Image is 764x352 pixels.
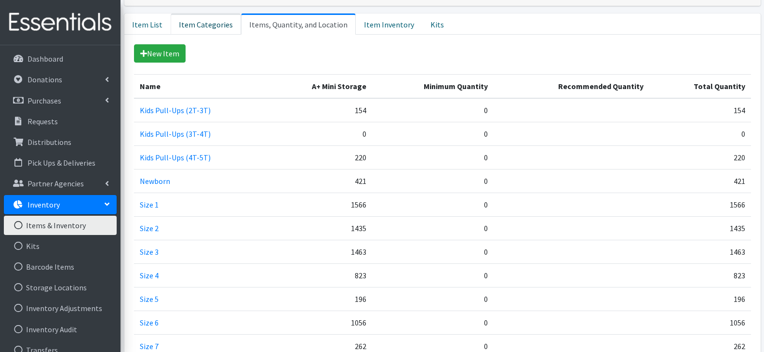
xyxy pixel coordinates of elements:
[649,193,751,216] td: 1566
[4,70,117,89] a: Donations
[649,145,751,169] td: 220
[372,98,494,122] td: 0
[266,145,372,169] td: 220
[266,98,372,122] td: 154
[4,153,117,172] a: Pick Ups & Deliveries
[4,320,117,339] a: Inventory Audit
[27,137,71,147] p: Distributions
[649,169,751,193] td: 421
[134,44,186,63] a: New Item
[171,13,241,35] a: Item Categories
[649,122,751,145] td: 0
[649,74,751,98] th: Total Quantity
[422,13,452,35] a: Kits
[266,287,372,311] td: 196
[27,179,84,188] p: Partner Agencies
[124,13,171,35] a: Item List
[356,13,422,35] a: Item Inventory
[4,6,117,39] img: HumanEssentials
[649,98,751,122] td: 154
[140,200,159,209] a: Size 1
[372,240,494,263] td: 0
[649,287,751,311] td: 196
[266,122,372,145] td: 0
[140,318,159,327] a: Size 6
[27,158,95,168] p: Pick Ups & Deliveries
[4,91,117,110] a: Purchases
[266,240,372,263] td: 1463
[27,54,63,64] p: Dashboard
[372,74,494,98] th: Minimum Quantity
[372,169,494,193] td: 0
[266,311,372,334] td: 1056
[372,311,494,334] td: 0
[27,117,58,126] p: Requests
[372,193,494,216] td: 0
[4,299,117,318] a: Inventory Adjustments
[27,200,60,209] p: Inventory
[372,145,494,169] td: 0
[140,105,211,115] a: Kids Pull-Ups (2T-3T)
[372,122,494,145] td: 0
[140,223,159,233] a: Size 2
[372,216,494,240] td: 0
[140,271,159,280] a: Size 4
[372,263,494,287] td: 0
[649,263,751,287] td: 823
[140,129,211,139] a: Kids Pull-Ups (3T-4T)
[140,176,170,186] a: Newborn
[140,247,159,257] a: Size 3
[266,193,372,216] td: 1566
[372,287,494,311] td: 0
[4,257,117,276] a: Barcode Items
[140,341,159,351] a: Size 7
[4,236,117,256] a: Kits
[266,74,372,98] th: A+ Mini Storage
[27,96,61,105] p: Purchases
[140,294,159,304] a: Size 5
[649,311,751,334] td: 1056
[494,74,649,98] th: Recommended Quantity
[4,174,117,193] a: Partner Agencies
[4,49,117,68] a: Dashboard
[649,216,751,240] td: 1435
[4,195,117,214] a: Inventory
[4,278,117,297] a: Storage Locations
[140,153,211,162] a: Kids Pull-Ups (4T-5T)
[649,240,751,263] td: 1463
[266,216,372,240] td: 1435
[27,75,62,84] p: Donations
[266,169,372,193] td: 421
[4,216,117,235] a: Items & Inventory
[241,13,356,35] a: Items, Quantity, and Location
[134,74,267,98] th: Name
[266,263,372,287] td: 823
[4,132,117,152] a: Distributions
[4,112,117,131] a: Requests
